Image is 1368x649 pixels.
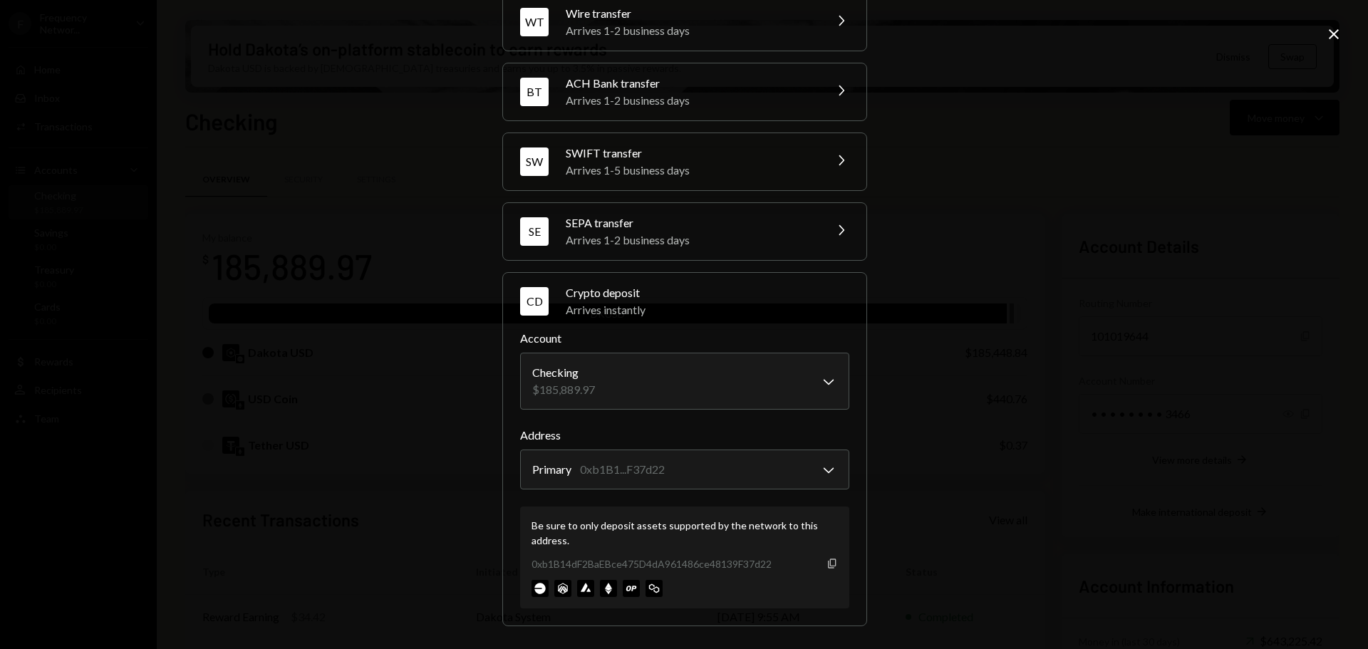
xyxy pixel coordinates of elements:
img: arbitrum-mainnet [554,580,571,597]
div: Arrives 1-2 business days [566,232,815,249]
div: Wire transfer [566,5,815,22]
div: SW [520,147,549,176]
div: Arrives instantly [566,301,849,318]
img: ethereum-mainnet [600,580,617,597]
div: 0xb1B1...F37d22 [580,461,665,478]
div: SEPA transfer [566,214,815,232]
img: polygon-mainnet [646,580,663,597]
div: Arrives 1-2 business days [566,22,815,39]
div: BT [520,78,549,106]
img: base-mainnet [532,580,549,597]
img: avalanche-mainnet [577,580,594,597]
div: CDCrypto depositArrives instantly [520,330,849,608]
button: SESEPA transferArrives 1-2 business days [503,203,866,260]
div: Arrives 1-5 business days [566,162,815,179]
div: 0xb1B14dF2BaEBce475D4dA961486ce48139F37d22 [532,556,772,571]
button: Address [520,450,849,489]
div: CD [520,287,549,316]
button: SWSWIFT transferArrives 1-5 business days [503,133,866,190]
div: Crypto deposit [566,284,849,301]
button: Account [520,353,849,410]
img: optimism-mainnet [623,580,640,597]
div: SWIFT transfer [566,145,815,162]
label: Account [520,330,849,347]
div: Be sure to only deposit assets supported by the network to this address. [532,518,838,548]
div: ACH Bank transfer [566,75,815,92]
button: CDCrypto depositArrives instantly [503,273,866,330]
div: SE [520,217,549,246]
div: Arrives 1-2 business days [566,92,815,109]
button: BTACH Bank transferArrives 1-2 business days [503,63,866,120]
div: WT [520,8,549,36]
label: Address [520,427,849,444]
